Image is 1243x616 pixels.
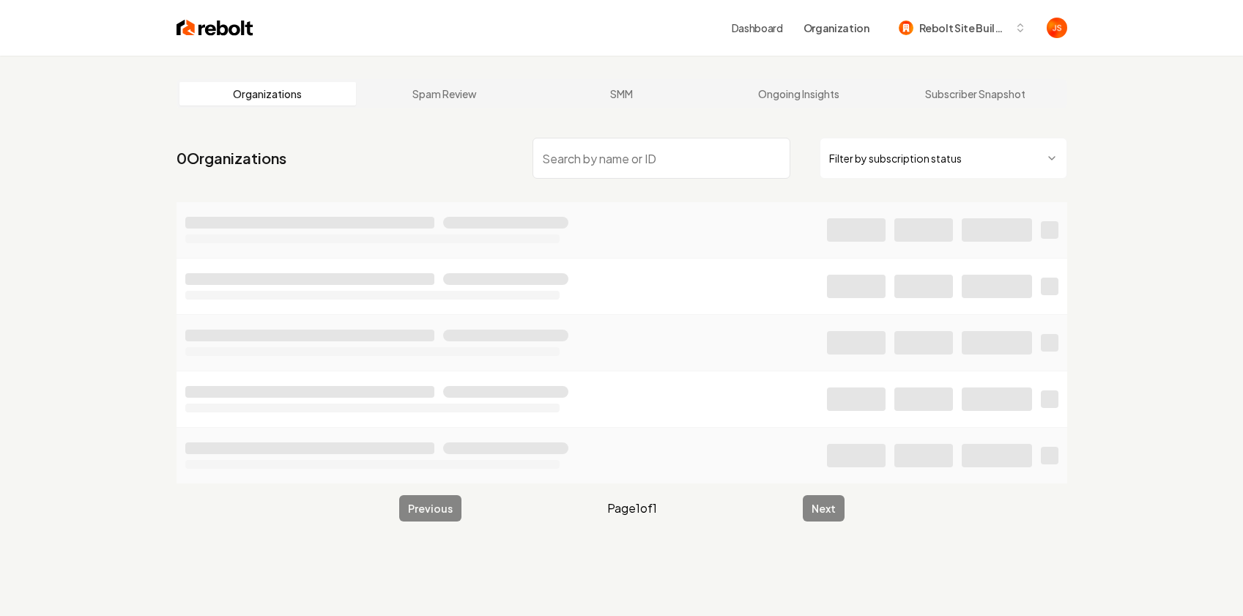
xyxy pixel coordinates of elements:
[179,82,357,105] a: Organizations
[899,21,913,35] img: Rebolt Site Builder
[177,18,253,38] img: Rebolt Logo
[887,82,1064,105] a: Subscriber Snapshot
[177,148,286,168] a: 0Organizations
[1047,18,1067,38] button: Open user button
[533,138,790,179] input: Search by name or ID
[533,82,710,105] a: SMM
[732,21,783,35] a: Dashboard
[607,500,657,517] span: Page 1 of 1
[1047,18,1067,38] img: James Shamoun
[710,82,887,105] a: Ongoing Insights
[356,82,533,105] a: Spam Review
[919,21,1009,36] span: Rebolt Site Builder
[795,15,878,41] button: Organization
